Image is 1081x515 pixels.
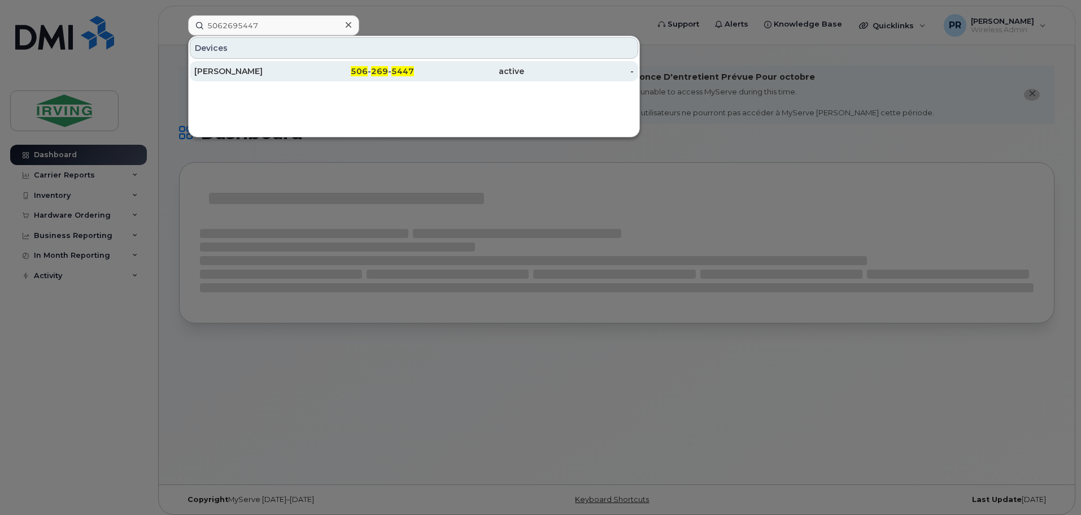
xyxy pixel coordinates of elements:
div: Devices [190,37,638,59]
span: 506 [351,66,368,76]
span: 269 [371,66,388,76]
div: active [414,66,524,77]
div: - - [304,66,415,77]
span: 5447 [391,66,414,76]
div: - [524,66,634,77]
a: [PERSON_NAME]506-269-5447active- [190,61,638,81]
div: [PERSON_NAME] [194,66,304,77]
